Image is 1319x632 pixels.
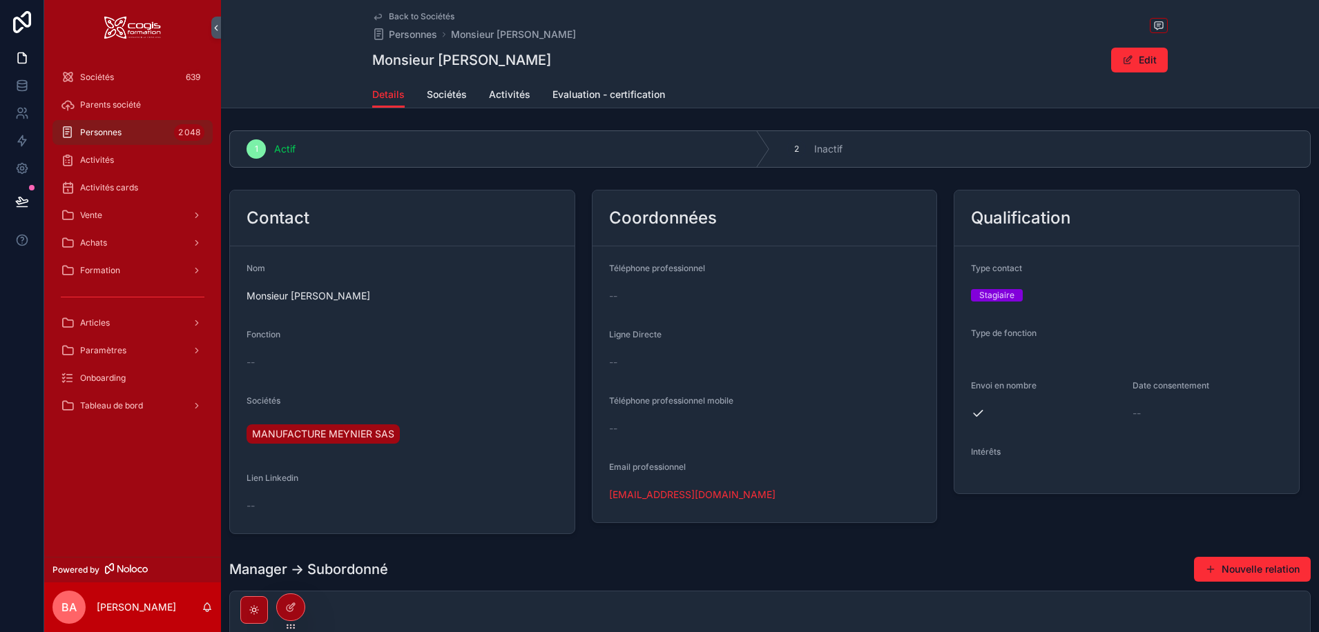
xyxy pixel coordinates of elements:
span: 1 [255,144,258,155]
span: Activités cards [80,182,138,193]
span: Type de fonction [971,328,1037,338]
div: 639 [182,69,204,86]
span: -- [609,422,617,435]
span: Back to Sociétés [389,11,454,22]
a: Onboarding [52,366,213,391]
span: Type contact [971,263,1022,273]
span: 2 [794,144,799,155]
span: Email professionnel [609,462,686,472]
span: Téléphone professionnel [609,263,705,273]
span: -- [609,355,617,369]
span: Envoi en nombre [971,380,1037,391]
span: Vente [80,210,102,221]
span: Intérêts [971,446,1001,457]
a: Personnes [372,28,437,41]
span: Paramètres [80,345,126,356]
a: Personnes2 048 [52,120,213,145]
span: Activités [80,155,114,166]
h2: Coordonnées [609,207,717,229]
span: Actif [274,142,296,156]
span: Personnes [80,127,122,138]
a: MANUFACTURE MEYNIER SAS [247,424,400,444]
a: Paramètres [52,338,213,363]
span: Monsieur [PERSON_NAME] [247,289,558,303]
span: Onboarding [80,373,126,384]
a: Achats [52,230,213,255]
span: Tableau de bord [80,400,143,411]
span: Téléphone professionnel mobile [609,395,733,406]
h1: Monsieur [PERSON_NAME] [372,50,551,70]
span: Formation [80,265,120,276]
span: Sociétés [80,72,114,83]
button: Edit [1111,48,1168,72]
a: Details [372,82,405,108]
span: Sociétés [427,88,467,101]
a: Back to Sociétés [372,11,454,22]
a: [EMAIL_ADDRESS][DOMAIN_NAME] [609,488,776,502]
span: Sociétés [247,395,280,406]
div: 2 048 [174,124,204,141]
a: Tableau de bord [52,393,213,418]
span: BA [61,599,77,615]
span: -- [1133,406,1141,420]
a: Powered by [44,557,221,582]
span: Evaluation - certification [552,88,665,101]
span: MANUFACTURE MEYNIER SAS [252,427,394,441]
span: Parents société [80,99,141,110]
h2: Qualification [971,207,1070,229]
a: Sociétés639 [52,65,213,90]
span: Inactif [814,142,843,156]
span: Ligne Directe [609,329,662,339]
span: -- [247,355,255,369]
a: Activités [52,148,213,172]
span: Articles [80,317,110,328]
span: Date consentement [1133,380,1209,391]
span: -- [247,499,255,513]
span: Fonction [247,329,280,339]
a: Sociétés [427,82,467,110]
a: Vente [52,203,213,228]
a: Formation [52,258,213,283]
h2: Contact [247,207,309,229]
span: Powered by [52,564,99,575]
p: [PERSON_NAME] [97,600,176,614]
a: Monsieur [PERSON_NAME] [451,28,576,41]
a: Activités cards [52,175,213,200]
div: Stagiaire [979,289,1014,302]
div: scrollable content [44,55,221,436]
h1: Manager -> Subordonné [229,560,388,579]
a: Evaluation - certification [552,82,665,110]
span: Personnes [389,28,437,41]
span: Activités [489,88,530,101]
span: Nom [247,263,265,273]
span: Achats [80,237,107,248]
span: Lien Linkedin [247,473,298,483]
span: -- [609,289,617,303]
span: Details [372,88,405,101]
a: Parents société [52,92,213,117]
a: Activités [489,82,530,110]
img: App logo [104,17,161,39]
a: Articles [52,310,213,335]
button: Nouvelle relation [1194,557,1311,582]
